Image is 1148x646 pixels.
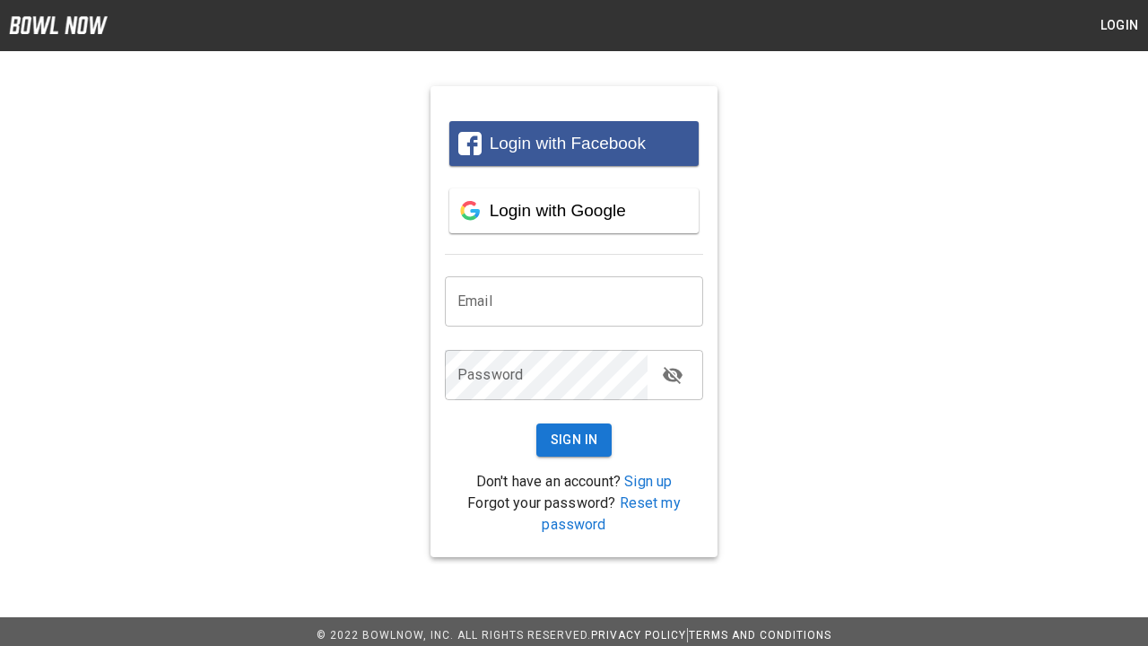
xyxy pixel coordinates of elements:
[445,471,703,493] p: Don't have an account?
[655,357,691,393] button: toggle password visibility
[445,493,703,536] p: Forgot your password?
[9,16,108,34] img: logo
[689,629,831,642] a: Terms and Conditions
[449,121,699,166] button: Login with Facebook
[624,473,672,490] a: Sign up
[536,423,613,457] button: Sign In
[591,629,686,642] a: Privacy Policy
[1091,9,1148,42] button: Login
[542,494,680,533] a: Reset my password
[490,201,626,220] span: Login with Google
[449,188,699,233] button: Login with Google
[317,629,591,642] span: © 2022 BowlNow, Inc. All Rights Reserved.
[490,134,646,153] span: Login with Facebook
